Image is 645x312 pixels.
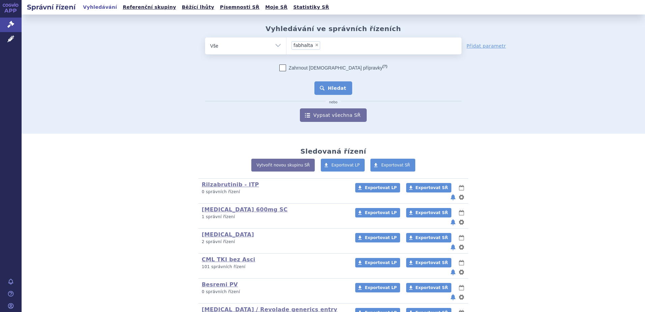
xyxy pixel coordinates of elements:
[458,218,465,226] button: nastavení
[416,210,448,215] span: Exportovat SŘ
[365,260,397,265] span: Exportovat LP
[291,3,331,12] a: Statistiky SŘ
[370,159,415,172] a: Exportovat SŘ
[365,235,397,240] span: Exportovat LP
[406,283,451,292] a: Exportovat SŘ
[365,210,397,215] span: Exportovat LP
[355,233,400,242] a: Exportovat LP
[416,285,448,290] span: Exportovat SŘ
[355,258,400,267] a: Exportovat LP
[321,159,365,172] a: Exportovat LP
[202,256,255,263] a: CML TKI bez Asci
[251,159,315,172] a: Vytvořit novou skupinu SŘ
[218,3,261,12] a: Písemnosti SŘ
[22,2,81,12] h2: Správní řízení
[458,268,465,276] button: nastavení
[355,283,400,292] a: Exportovat LP
[416,235,448,240] span: Exportovat SŘ
[180,3,216,12] a: Běžící lhůty
[450,293,456,301] button: notifikace
[314,81,353,95] button: Hledat
[265,25,401,33] h2: Vyhledávání ve správních řízeních
[406,233,451,242] a: Exportovat SŘ
[202,231,254,238] a: [MEDICAL_DATA]
[381,163,410,167] span: Exportovat SŘ
[315,43,319,47] span: ×
[416,260,448,265] span: Exportovat SŘ
[326,100,341,104] i: nebo
[458,243,465,251] button: nastavení
[458,184,465,192] button: lhůty
[202,214,346,220] p: 1 správní řízení
[202,289,346,295] p: 0 správních řízení
[458,293,465,301] button: nastavení
[458,284,465,292] button: lhůty
[406,208,451,217] a: Exportovat SŘ
[458,209,465,217] button: lhůty
[202,264,346,270] p: 101 správních řízení
[467,43,506,49] a: Přidat parametr
[202,206,288,213] a: [MEDICAL_DATA] 600mg SC
[355,208,400,217] a: Exportovat LP
[279,64,387,71] label: Zahrnout [DEMOGRAPHIC_DATA] přípravky
[450,218,456,226] button: notifikace
[450,243,456,251] button: notifikace
[365,185,397,190] span: Exportovat LP
[365,285,397,290] span: Exportovat LP
[293,43,313,48] span: fabhalta
[458,259,465,267] button: lhůty
[406,183,451,192] a: Exportovat SŘ
[263,3,289,12] a: Moje SŘ
[81,3,119,12] a: Vyhledávání
[202,181,259,188] a: Rilzabrutinib - ITP
[355,183,400,192] a: Exportovat LP
[458,193,465,201] button: nastavení
[202,189,346,195] p: 0 správních řízení
[458,234,465,242] button: lhůty
[300,147,366,155] h2: Sledovaná řízení
[450,268,456,276] button: notifikace
[202,239,346,245] p: 2 správní řízení
[383,64,387,69] abbr: (?)
[322,41,354,49] input: fabhalta
[406,258,451,267] a: Exportovat SŘ
[450,193,456,201] button: notifikace
[121,3,178,12] a: Referenční skupiny
[332,163,360,167] span: Exportovat LP
[202,281,238,288] a: Besremi PV
[300,108,367,122] a: Vypsat všechna SŘ
[416,185,448,190] span: Exportovat SŘ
